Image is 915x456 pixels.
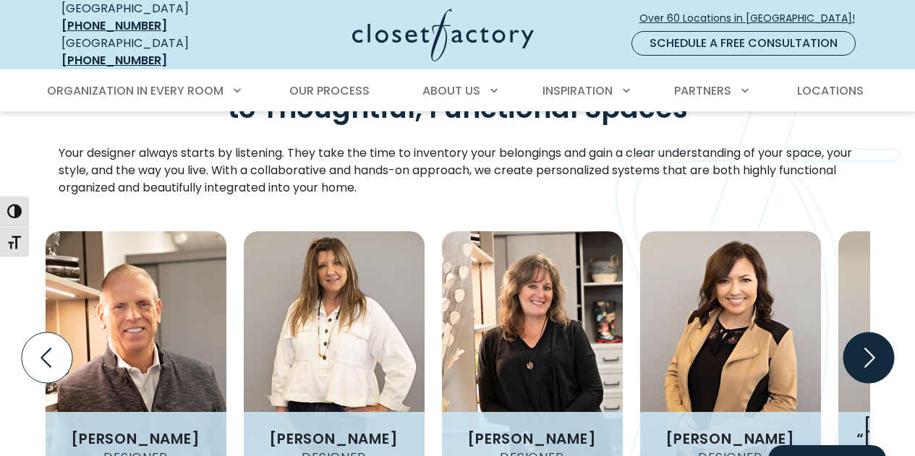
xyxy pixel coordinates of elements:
span: Organization in Every Room [47,82,224,99]
h3: [PERSON_NAME] [65,431,205,446]
p: Your designer always starts by listening. They take the time to inventory your belongings and gai... [59,145,857,197]
a: Over 60 Locations in [GEOGRAPHIC_DATA]! [639,6,867,31]
img: Closet Factory Logo [352,9,534,61]
a: [PHONE_NUMBER] [61,52,167,69]
span: Partners [674,82,731,99]
span: Our Process [289,82,370,99]
span: Inspiration [542,82,613,99]
span: Over 60 Locations in [GEOGRAPHIC_DATA]! [639,11,867,26]
button: Previous slide [16,327,78,389]
nav: Primary Menu [37,71,879,111]
span: About Us [422,82,480,99]
h3: [PERSON_NAME] [263,431,404,446]
a: Schedule a Free Consultation [631,31,856,56]
h3: [PERSON_NAME] [660,431,800,446]
div: [GEOGRAPHIC_DATA] [61,35,239,69]
span: Locations [797,82,864,99]
h3: [PERSON_NAME] [461,431,602,446]
a: [PHONE_NUMBER] [61,17,167,34]
button: Next slide [838,327,900,389]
